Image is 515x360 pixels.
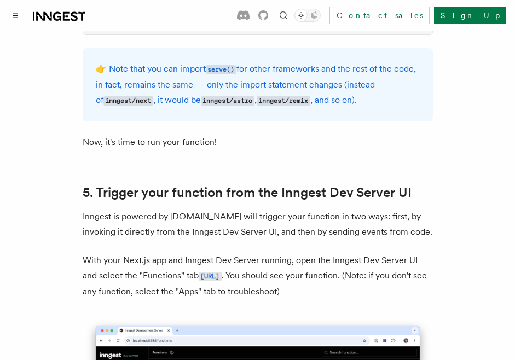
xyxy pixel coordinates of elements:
a: Contact sales [329,7,430,24]
p: Inngest is powered by [DOMAIN_NAME] will trigger your function in two ways: first, by invoking it... [83,209,433,240]
code: inngest/remix [257,96,310,106]
code: serve() [206,65,236,74]
button: Toggle navigation [9,9,22,22]
code: inngest/next [103,96,153,106]
a: 5. Trigger your function from the Inngest Dev Server UI [83,185,412,200]
a: serve() [206,63,236,74]
p: 👉 Note that you can import for other frameworks and the rest of the code, in fact, remains the sa... [96,61,420,108]
button: Find something... [277,9,290,22]
button: Toggle dark mode [294,9,321,22]
p: Now, it's time to run your function! [83,135,433,150]
code: inngest/astro [201,96,254,106]
p: With your Next.js app and Inngest Dev Server running, open the Inngest Dev Server UI and select t... [83,253,433,299]
a: [URL] [199,270,222,281]
a: Sign Up [434,7,506,24]
code: [URL] [199,272,222,281]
